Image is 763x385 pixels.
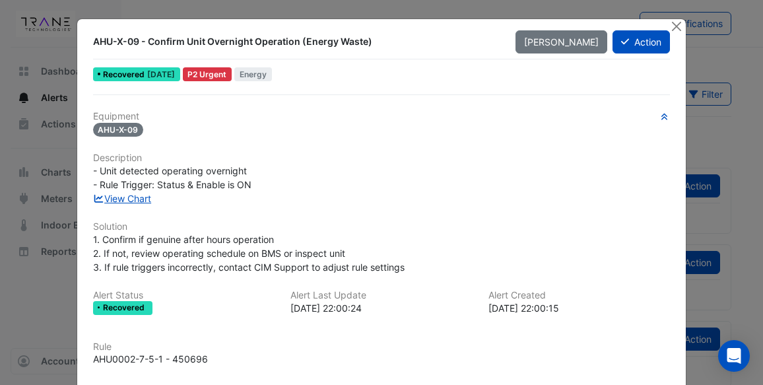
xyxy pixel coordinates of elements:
[613,30,670,53] button: Action
[669,19,683,33] button: Close
[93,153,671,164] h6: Description
[93,290,275,301] h6: Alert Status
[93,352,208,366] div: AHU0002-7-5-1 - 450696
[147,69,175,79] span: Mon 01-Sep-2025 22:00 AEST
[93,341,671,353] h6: Rule
[93,123,144,137] span: AHU-X-09
[103,71,147,79] span: Recovered
[515,30,607,53] button: [PERSON_NAME]
[93,221,671,232] h6: Solution
[488,301,671,315] div: [DATE] 22:00:15
[93,35,500,48] div: AHU-X-09 - Confirm Unit Overnight Operation (Energy Waste)
[290,301,473,315] div: [DATE] 22:00:24
[718,340,750,372] div: Open Intercom Messenger
[290,290,473,301] h6: Alert Last Update
[93,111,671,122] h6: Equipment
[524,36,599,48] span: [PERSON_NAME]
[93,165,251,190] span: - Unit detected operating overnight - Rule Trigger: Status & Enable is ON
[488,290,671,301] h6: Alert Created
[183,67,232,81] div: P2 Urgent
[234,67,272,81] span: Energy
[93,193,152,204] a: View Chart
[103,304,147,312] span: Recovered
[93,234,405,273] span: 1. Confirm if genuine after hours operation 2. If not, review operating schedule on BMS or inspec...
